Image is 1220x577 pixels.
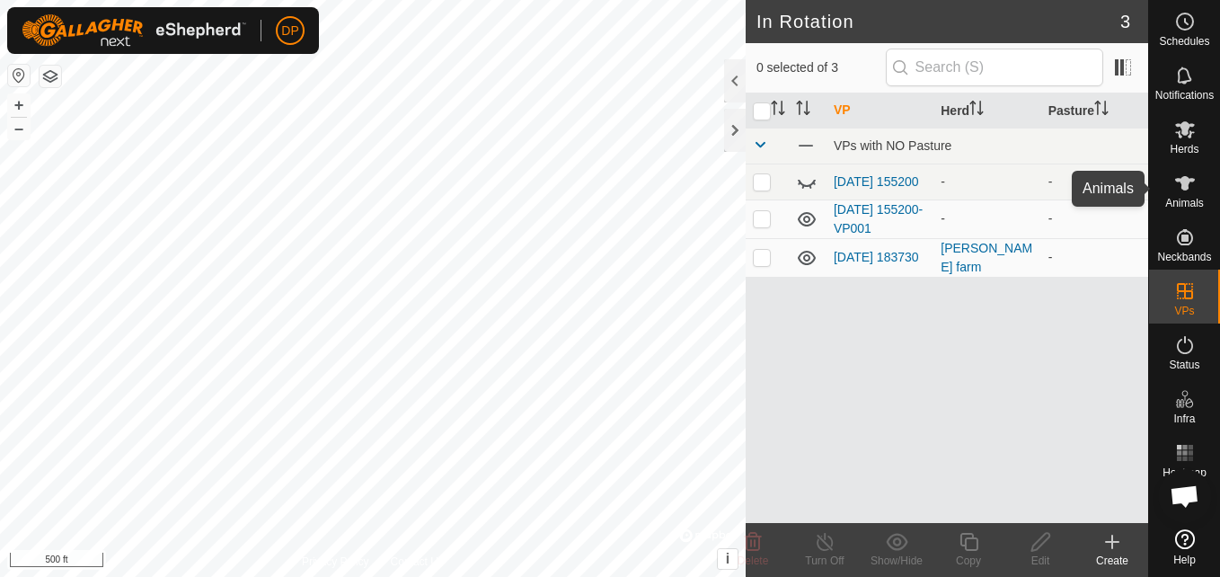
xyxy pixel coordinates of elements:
[834,174,919,189] a: [DATE] 155200
[1041,200,1148,238] td: -
[756,11,1120,32] h2: In Rotation
[1155,90,1214,101] span: Notifications
[391,554,444,570] a: Contact Us
[8,94,30,116] button: +
[941,173,1033,191] div: -
[771,103,785,118] p-sorticon: Activate to sort
[718,549,738,569] button: i
[1004,553,1076,569] div: Edit
[789,553,861,569] div: Turn Off
[40,66,61,87] button: Map Layers
[8,65,30,86] button: Reset Map
[886,49,1103,86] input: Search (S)
[302,554,369,570] a: Privacy Policy
[834,250,919,264] a: [DATE] 183730
[1173,413,1195,424] span: Infra
[1041,238,1148,277] td: -
[726,551,729,566] span: i
[1170,144,1198,155] span: Herds
[1149,522,1220,573] a: Help
[1159,36,1209,47] span: Schedules
[22,14,246,47] img: Gallagher Logo
[281,22,298,40] span: DP
[1157,252,1211,262] span: Neckbands
[738,555,769,567] span: Delete
[933,93,1040,129] th: Herd
[1076,553,1148,569] div: Create
[941,239,1033,277] div: [PERSON_NAME] farm
[861,553,933,569] div: Show/Hide
[1169,360,1199,370] span: Status
[1174,306,1194,316] span: VPs
[1120,8,1130,35] span: 3
[796,103,810,118] p-sorticon: Activate to sort
[1165,198,1204,209] span: Animals
[827,93,933,129] th: VP
[941,209,1033,228] div: -
[756,58,886,77] span: 0 selected of 3
[1094,103,1109,118] p-sorticon: Activate to sort
[834,202,923,235] a: [DATE] 155200-VP001
[1163,467,1207,478] span: Heatmap
[933,553,1004,569] div: Copy
[969,103,984,118] p-sorticon: Activate to sort
[1041,93,1148,129] th: Pasture
[834,138,1141,153] div: VPs with NO Pasture
[1173,555,1196,565] span: Help
[8,118,30,139] button: –
[1041,164,1148,200] td: -
[1158,469,1212,523] div: Open chat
